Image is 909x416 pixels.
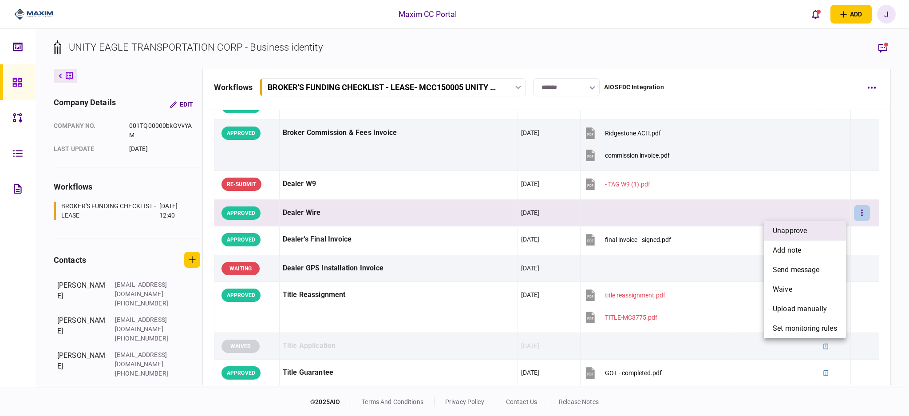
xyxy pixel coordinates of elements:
span: waive [773,284,792,295]
span: unapprove [773,226,807,236]
span: set monitoring rules [773,323,837,334]
span: upload manually [773,304,827,314]
span: add note [773,245,801,256]
span: send message [773,265,820,275]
